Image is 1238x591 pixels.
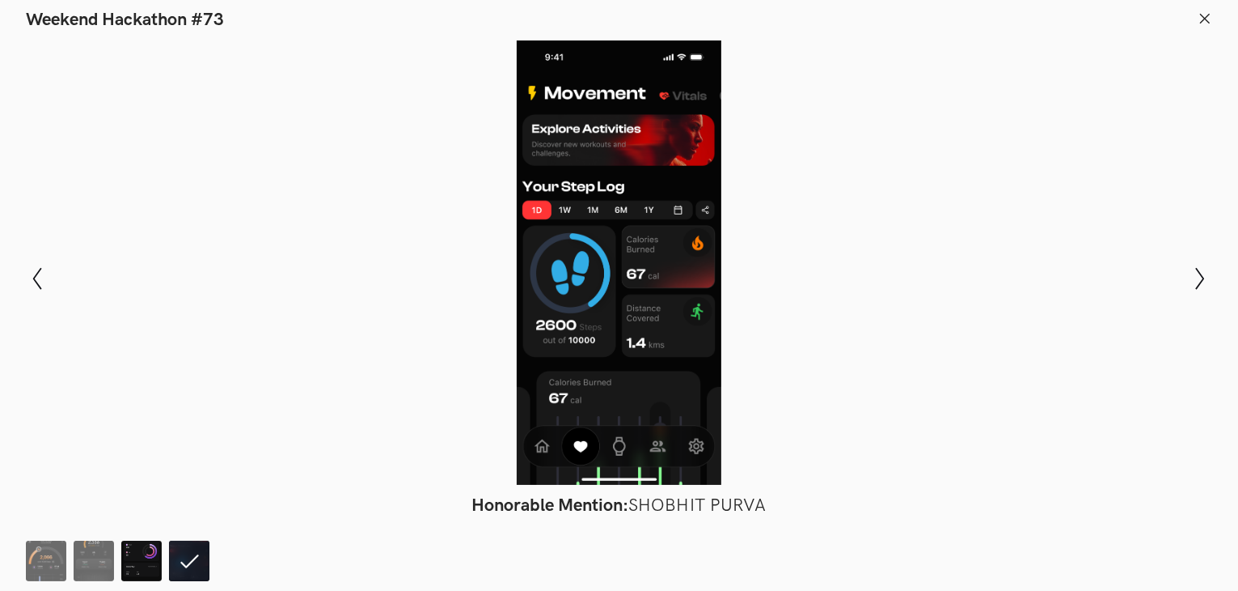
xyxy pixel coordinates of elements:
[121,541,162,581] img: Boat_challenge.png
[74,541,114,581] img: Piyush_Petkar_-_Boat4x.png
[134,495,1105,517] figcaption: SHOBHIT PURVA
[472,495,629,517] strong: Honorable Mention:
[26,541,66,581] img: Redesign_6.png
[26,10,224,31] h1: Weekend Hackathon #73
